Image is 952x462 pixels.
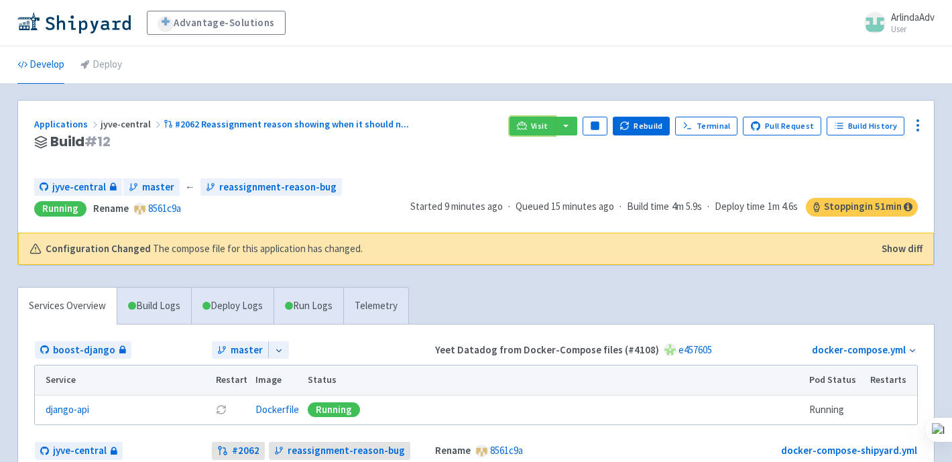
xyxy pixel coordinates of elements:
time: 9 minutes ago [444,200,503,213]
a: ArlindaAdv User [856,12,935,34]
a: django-api [46,402,89,418]
b: Configuration Changed [46,241,151,257]
a: Visit [510,117,555,135]
span: # 12 [84,132,111,151]
th: Service [35,365,211,395]
a: Deploy Logs [191,288,274,325]
img: Shipyard logo [17,12,131,34]
a: Dockerfile [255,403,299,416]
a: Advantage-Solutions [147,11,286,35]
a: Build History [827,117,904,135]
th: Restart [211,365,251,395]
div: · · · [410,198,918,217]
small: User [891,25,935,34]
strong: Rename [435,444,471,457]
button: Show diff [882,241,923,257]
strong: Rename [93,202,129,215]
a: Services Overview [18,288,117,325]
a: reassignment-reason-bug [269,442,410,460]
a: master [212,341,268,359]
a: 8561c9a [490,444,523,457]
a: e457605 [678,343,712,356]
span: jyve-central [53,443,107,459]
a: master [123,178,180,196]
span: master [142,180,174,195]
a: Deploy [80,46,122,84]
span: boost-django [53,343,115,358]
span: Started [410,200,503,213]
button: Rebuild [613,117,670,135]
strong: # 2062 [232,443,259,459]
th: Status [304,365,805,395]
a: 8561c9a [148,202,181,215]
strong: Yeet Datadog from Docker-Compose files (#4108) [435,343,659,356]
a: Develop [17,46,64,84]
a: Run Logs [274,288,343,325]
a: jyve-central [35,442,123,460]
a: Terminal [675,117,737,135]
div: Running [34,201,86,217]
a: docker-compose.yml [812,343,906,356]
a: Telemetry [343,288,408,325]
a: reassignment-reason-bug [200,178,342,196]
span: jyve-central [101,118,164,130]
th: Image [251,365,304,395]
span: jyve-central [52,180,106,195]
a: #2062 Reassignment reason showing when it should n... [164,118,411,130]
a: Applications [34,118,101,130]
span: 4m 5.9s [672,199,702,215]
a: Build Logs [117,288,191,325]
span: reassignment-reason-bug [288,443,405,459]
a: #2062 [212,442,265,460]
th: Restarts [866,365,917,395]
a: jyve-central [34,178,122,196]
span: Visit [531,121,548,131]
span: Queued [516,200,614,213]
span: ArlindaAdv [891,11,935,23]
span: Deploy time [715,199,765,215]
span: Stopping in 51 min [806,198,918,217]
span: master [231,343,263,358]
a: docker-compose-shipyard.yml [781,444,917,457]
span: Build time [627,199,669,215]
span: #2062 Reassignment reason showing when it should n ... [175,118,409,130]
span: ← [185,180,195,195]
th: Pod Status [805,365,866,395]
a: Pull Request [743,117,821,135]
td: Running [805,395,866,424]
time: 15 minutes ago [551,200,614,213]
button: Pause [583,117,607,135]
span: 1m 4.6s [768,199,798,215]
span: The compose file for this application has changed. [153,241,363,257]
div: Running [308,402,360,417]
span: reassignment-reason-bug [219,180,337,195]
span: Build [50,134,111,150]
a: boost-django [35,341,131,359]
button: Restart pod [216,404,227,415]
